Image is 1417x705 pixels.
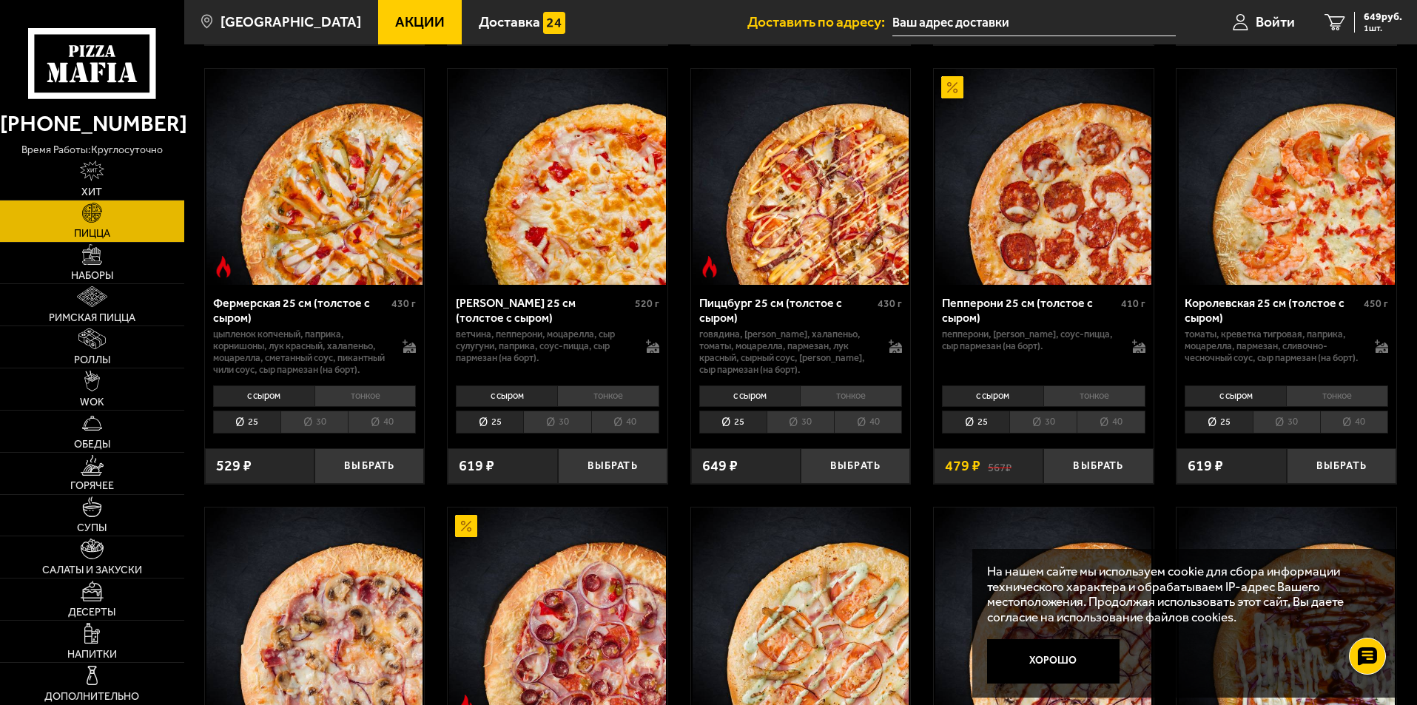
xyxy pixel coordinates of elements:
[935,69,1151,285] img: Пепперони 25 см (толстое с сыром)
[699,256,721,278] img: Острое блюдо
[987,639,1120,684] button: Хорошо
[635,297,659,310] span: 520 г
[314,385,417,406] li: тонкое
[1117,9,1153,45] button: +
[1043,9,1080,45] button: −
[67,650,117,660] span: Напитки
[74,355,110,365] span: Роллы
[942,385,1043,406] li: с сыром
[942,328,1117,352] p: пепперони, [PERSON_NAME], соус-пицца, сыр пармезан (на борт).
[699,411,767,434] li: 25
[702,459,738,473] span: 649 ₽
[878,297,902,310] span: 430 г
[68,607,115,618] span: Десерты
[1185,385,1286,406] li: с сыром
[1080,9,1117,45] span: 1
[1256,15,1295,29] span: Войти
[42,565,142,576] span: Салаты и закуски
[213,296,388,324] div: Фермерская 25 см (толстое с сыром)
[1364,24,1402,33] span: 1 шт.
[691,69,911,285] a: Острое блюдоПиццбург 25 см (толстое с сыром)
[699,385,801,406] li: с сыром
[221,15,361,29] span: [GEOGRAPHIC_DATA]
[1177,69,1396,285] a: Королевская 25 см (толстое с сыром)
[1364,297,1388,310] span: 450 г
[693,69,909,285] img: Пиццбург 25 см (толстое с сыром)
[834,411,902,434] li: 40
[314,448,424,485] button: Выбрать
[213,328,388,376] p: цыпленок копченый, паприка, корнишоны, лук красный, халапеньо, моцарелла, сметанный соус, пикантн...
[212,256,235,278] img: Острое блюдо
[591,411,659,434] li: 40
[934,69,1154,285] a: АкционныйПепперони 25 см (толстое с сыром)
[1320,411,1388,434] li: 40
[216,459,252,473] span: 529 ₽
[206,69,423,285] img: Фермерская 25 см (толстое с сыром)
[77,523,107,533] span: Супы
[213,385,314,406] li: с сыром
[449,69,665,285] img: Прошутто Формаджио 25 см (толстое с сыром)
[1364,12,1402,22] span: 649 руб.
[1179,69,1395,285] img: Королевская 25 см (толстое с сыром)
[1185,328,1360,364] p: томаты, креветка тигровая, паприка, моцарелла, пармезан, сливочно-чесночный соус, сыр пармезан (н...
[801,448,910,485] button: Выбрать
[456,296,631,324] div: [PERSON_NAME] 25 см (толстое с сыром)
[391,297,416,310] span: 430 г
[456,385,557,406] li: с сыром
[70,481,114,491] span: Горячее
[1043,448,1153,485] button: Выбрать
[941,76,963,98] img: Акционный
[557,385,659,406] li: тонкое
[1185,296,1360,324] div: Королевская 25 см (толстое с сыром)
[71,271,113,281] span: Наборы
[988,459,1012,473] s: 567 ₽
[767,411,834,434] li: 30
[1185,411,1252,434] li: 25
[479,15,540,29] span: Доставка
[74,439,110,450] span: Обеды
[455,515,477,537] img: Акционный
[280,411,348,434] li: 30
[213,411,280,434] li: 25
[892,9,1176,36] input: Ваш адрес доставки
[699,296,875,324] div: Пиццбург 25 см (толстое с сыром)
[459,459,494,473] span: 619 ₽
[1287,448,1396,485] button: Выбрать
[448,69,667,285] a: Прошутто Формаджио 25 см (толстое с сыром)
[523,411,590,434] li: 30
[558,448,667,485] button: Выбрать
[44,692,139,702] span: Дополнительно
[800,385,902,406] li: тонкое
[1043,385,1145,406] li: тонкое
[1077,411,1145,434] li: 40
[945,459,980,473] span: 479 ₽
[81,187,102,198] span: Хит
[543,12,565,34] img: 15daf4d41897b9f0e9f617042186c801.svg
[699,328,875,376] p: говядина, [PERSON_NAME], халапеньо, томаты, моцарелла, пармезан, лук красный, сырный соус, [PERSO...
[1253,411,1320,434] li: 30
[456,328,631,364] p: ветчина, пепперони, моцарелла, сыр сулугуни, паприка, соус-пицца, сыр пармезан (на борт).
[1121,297,1145,310] span: 410 г
[80,397,104,408] span: WOK
[456,411,523,434] li: 25
[1188,459,1223,473] span: 619 ₽
[49,313,135,323] span: Римская пицца
[942,411,1009,434] li: 25
[987,564,1374,625] p: На нашем сайте мы используем cookie для сбора информации технического характера и обрабатываем IP...
[942,296,1117,324] div: Пепперони 25 см (толстое с сыром)
[74,229,110,239] span: Пицца
[1286,385,1388,406] li: тонкое
[1009,411,1077,434] li: 30
[747,15,892,29] span: Доставить по адресу:
[395,15,445,29] span: Акции
[205,69,425,285] a: Острое блюдоФермерская 25 см (толстое с сыром)
[348,411,416,434] li: 40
